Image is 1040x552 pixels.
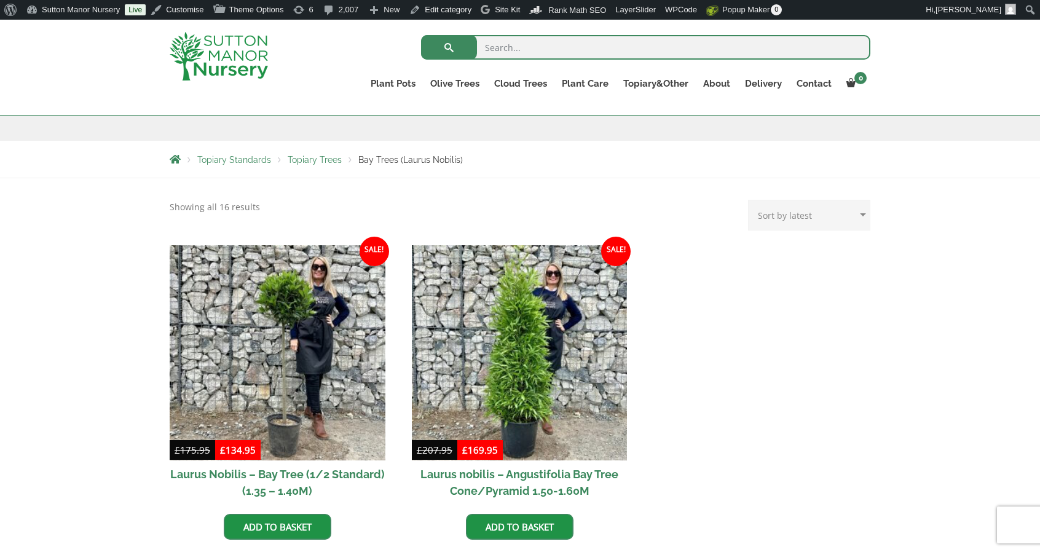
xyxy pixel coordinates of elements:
[170,245,385,461] img: Laurus Nobilis - Bay Tree (1/2 Standard) (1.35 - 1.40M)
[696,75,738,92] a: About
[412,245,628,505] a: Sale! Laurus nobilis – Angustifolia Bay Tree Cone/Pyramid 1.50-1.60M
[224,514,331,540] a: Add to basket: “Laurus Nobilis - Bay Tree (1/2 Standard) (1.35 - 1.40M)”
[423,75,487,92] a: Olive Trees
[616,75,696,92] a: Topiary&Other
[197,155,271,165] a: Topiary Standards
[738,75,789,92] a: Delivery
[412,460,628,505] h2: Laurus nobilis – Angustifolia Bay Tree Cone/Pyramid 1.50-1.60M
[466,514,573,540] a: Add to basket: “Laurus nobilis - Angustifolia Bay Tree Cone/Pyramid 1.50-1.60M”
[748,200,870,231] select: Shop order
[854,72,867,84] span: 0
[175,444,180,456] span: £
[125,4,146,15] a: Live
[220,444,256,456] bdi: 134.95
[495,5,520,14] span: Site Kit
[358,155,463,165] span: Bay Trees (Laurus Nobilis)
[170,245,385,505] a: Sale! Laurus Nobilis – Bay Tree (1/2 Standard) (1.35 – 1.40M)
[170,32,268,81] img: logo
[789,75,839,92] a: Contact
[417,444,422,456] span: £
[462,444,468,456] span: £
[170,154,870,164] nav: Breadcrumbs
[548,6,606,15] span: Rank Math SEO
[421,35,870,60] input: Search...
[839,75,870,92] a: 0
[170,460,385,505] h2: Laurus Nobilis – Bay Tree (1/2 Standard) (1.35 – 1.40M)
[220,444,226,456] span: £
[170,200,260,215] p: Showing all 16 results
[462,444,498,456] bdi: 169.95
[175,444,210,456] bdi: 175.95
[601,237,631,266] span: Sale!
[363,75,423,92] a: Plant Pots
[360,237,389,266] span: Sale!
[554,75,616,92] a: Plant Care
[288,155,342,165] a: Topiary Trees
[936,5,1001,14] span: [PERSON_NAME]
[417,444,452,456] bdi: 207.95
[412,245,628,461] img: Laurus nobilis - Angustifolia Bay Tree Cone/Pyramid 1.50-1.60M
[487,75,554,92] a: Cloud Trees
[771,4,782,15] span: 0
